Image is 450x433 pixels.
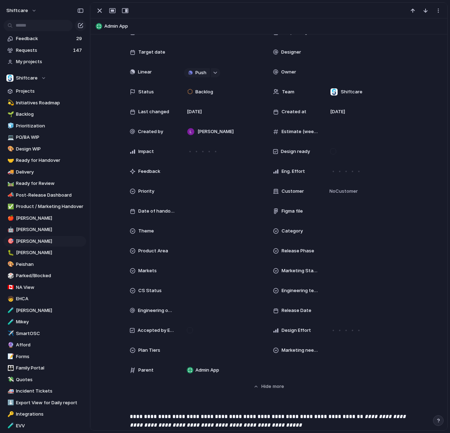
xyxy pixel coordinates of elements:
a: ✅Product / Marketing Handover [4,201,86,212]
div: 🛤️ [7,180,12,188]
div: ✈️ [7,329,12,338]
span: Requests [16,47,71,54]
div: 🧊 [7,122,12,130]
span: Export View for Daily report [16,399,84,406]
span: Created at [282,108,306,115]
div: 👪 [7,364,12,372]
a: 💫Initiatives Roadmap [4,98,86,108]
a: ⬇️Export View for Daily report [4,398,86,408]
span: Category [282,228,303,235]
div: 🧪EVV [4,421,86,431]
a: 👪Family Portal [4,363,86,373]
button: 💸 [6,376,13,383]
span: more [273,383,284,390]
a: 🎯[PERSON_NAME] [4,236,86,247]
button: 🚚 [6,169,13,176]
div: 🎲 [7,272,12,280]
span: Impact [138,148,154,155]
a: 🤝Ready for Handover [4,155,86,166]
div: 📝Forms [4,351,86,362]
a: 🍎[PERSON_NAME] [4,213,86,224]
div: 💻 [7,133,12,142]
a: 🔮Afford [4,340,86,350]
a: My projects [4,56,86,67]
button: 🎨 [6,146,13,153]
div: 🧪 [7,318,12,326]
div: 🚑Incident Tickets [4,386,86,396]
a: 🇨🇦NA View [4,282,86,293]
a: Requests147 [4,45,86,56]
span: Peishan [16,261,84,268]
button: 🎲 [6,272,13,279]
span: Admin App [104,23,444,30]
button: 👪 [6,365,13,372]
span: Target date [138,49,165,56]
span: Admin App [195,367,219,374]
button: ✈️ [6,330,13,337]
span: Feedback [138,168,160,175]
span: Ready for Review [16,180,84,187]
span: Accepted by Engineering [138,327,175,334]
span: Linear [138,68,152,76]
a: 🎨Design WIP [4,144,86,154]
span: [DATE] [187,108,202,115]
a: 🎲Parked/Blocked [4,270,86,281]
span: Release Phase [282,247,314,254]
span: 29 [76,35,83,42]
div: 🔑Integrations [4,409,86,420]
span: Backlog [195,88,213,95]
div: 🐛[PERSON_NAME] [4,247,86,258]
span: Theme [138,228,154,235]
div: ✈️SmartOSC [4,328,86,339]
button: Admin App [94,21,444,32]
span: Delivery [16,169,84,176]
span: Eng. Effort [282,168,305,175]
button: 🛤️ [6,180,13,187]
a: 🤖[PERSON_NAME] [4,224,86,235]
button: 🎨 [6,261,13,268]
a: 🧪Mikey [4,317,86,327]
a: 🧒EHCA [4,294,86,304]
span: Team [282,88,294,95]
div: 🚚 [7,168,12,176]
div: 🛤️Ready for Review [4,178,86,189]
div: 🧊Prioritization [4,121,86,131]
span: Owner [281,68,296,76]
div: 🤖 [7,226,12,234]
span: Designer [281,49,301,56]
span: Design Effort [282,327,311,334]
button: 🔑 [6,411,13,418]
button: Hidemore [130,380,408,393]
span: Post-Release Dashboard [16,192,84,199]
div: 🔑 [7,410,12,418]
span: My projects [16,58,84,65]
span: Feedback [16,35,74,42]
div: ✅ [7,203,12,211]
div: 🍎 [7,214,12,222]
span: [PERSON_NAME] [16,307,84,314]
button: 📝 [6,353,13,360]
span: Engineering owner [138,307,175,314]
button: shiftcare [3,5,40,16]
button: 🚑 [6,388,13,395]
a: 📣Post-Release Dashboard [4,190,86,201]
span: Customer [282,188,304,195]
div: 💸Quotes [4,374,86,385]
span: EVV [16,422,84,429]
span: Created by [138,128,163,135]
button: 🔮 [6,341,13,349]
div: 💻PO/BA WIP [4,132,86,143]
span: Ready for Handover [16,157,84,164]
div: 🧒 [7,295,12,303]
div: 🎯 [7,237,12,245]
span: Figma file [282,208,303,215]
span: [PERSON_NAME] [16,215,84,222]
